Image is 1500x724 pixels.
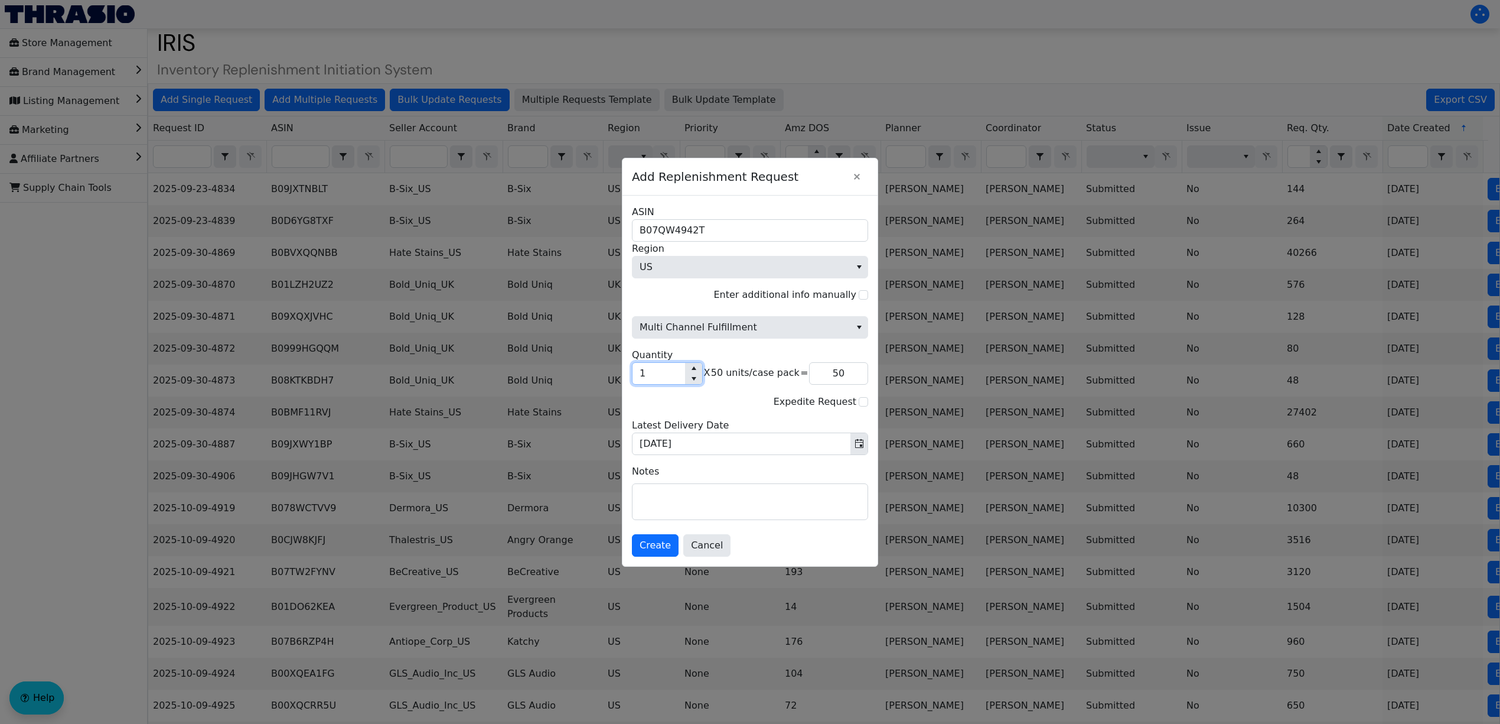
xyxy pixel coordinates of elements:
button: Decrease value [685,374,702,384]
div: Please choose one of the options. [632,302,868,339]
button: Create [632,534,679,557]
button: select [850,257,868,278]
input: 11/03/2025 [632,433,850,454]
span: Create [640,538,671,553]
button: Close [846,165,868,188]
span: Region [632,256,868,278]
label: Latest Delivery Date [632,418,729,433]
button: Toggle calendar [850,433,868,454]
span: Region [632,242,664,256]
span: Multi Channel Fulfillment [632,316,868,339]
span: Add Replenishment Request [632,162,846,191]
label: Notes [632,465,868,479]
div: Quantity must be greater than 0. [632,348,868,385]
label: Quantity [632,348,673,362]
button: Cancel [683,534,731,557]
label: Enter additional info manually [713,289,856,300]
div: Please set the arrival date. [632,418,868,455]
span: US [640,260,653,274]
button: select [850,317,868,338]
label: ASIN [632,205,654,219]
span: Cancel [691,538,723,553]
div: 50 units/case pack [711,348,800,385]
button: Increase value [685,363,702,374]
label: Expedite Request [774,396,856,407]
div: X [703,348,710,385]
div: = [800,348,808,385]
